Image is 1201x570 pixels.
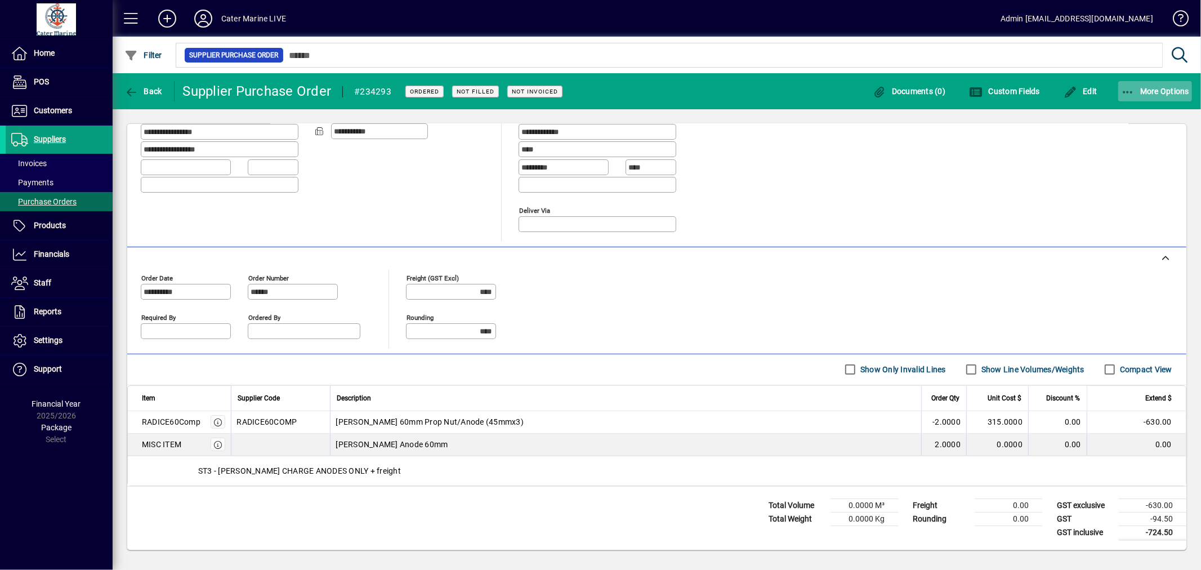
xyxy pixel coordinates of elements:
td: 0.00 [975,512,1042,526]
span: Supplier Purchase Order [189,50,279,61]
span: Not Filled [457,88,494,95]
div: Supplier Purchase Order [183,82,332,100]
button: More Options [1118,81,1193,101]
label: Show Only Invalid Lines [858,364,946,375]
span: Edit [1064,87,1097,96]
button: Add [149,8,185,29]
span: Documents (0) [873,87,946,96]
span: Extend $ [1145,392,1172,404]
a: Settings [6,327,113,355]
td: -2.0000 [921,411,966,434]
span: Discount % [1046,392,1080,404]
label: Compact View [1118,364,1172,375]
td: 0.0000 [966,434,1028,456]
td: Rounding [907,512,975,526]
span: Item [142,392,155,404]
td: Total Volume [763,498,831,512]
span: Purchase Orders [11,197,77,206]
span: Settings [34,336,62,345]
mat-label: Ordered by [248,313,280,321]
mat-label: Order number [248,274,289,282]
span: Order Qty [931,392,959,404]
td: 0.00 [975,498,1042,512]
span: Payments [11,178,53,187]
span: Custom Fields [969,87,1040,96]
a: Payments [6,173,113,192]
a: Knowledge Base [1164,2,1187,39]
span: Ordered [410,88,439,95]
button: Documents (0) [870,81,949,101]
span: Financials [34,250,69,259]
td: 2.0000 [921,434,966,456]
button: Profile [185,8,221,29]
span: Home [34,48,55,57]
span: Filter [124,51,162,60]
a: Home [6,39,113,68]
td: GST [1051,512,1119,526]
mat-label: Order date [141,274,173,282]
button: Back [122,81,165,101]
a: Staff [6,269,113,297]
span: [PERSON_NAME] 60mm Prop Nut/Anode (45mmx3) [336,416,524,427]
td: -94.50 [1119,512,1186,526]
td: GST exclusive [1051,498,1119,512]
td: RADICE60COMP [231,411,330,434]
a: Products [6,212,113,240]
a: POS [6,68,113,96]
a: Invoices [6,154,113,173]
mat-label: Required by [141,313,176,321]
a: Reports [6,298,113,326]
span: [PERSON_NAME] Anode 60mm [336,439,448,450]
span: Reports [34,307,61,316]
a: Support [6,355,113,384]
span: Supplier Code [238,392,280,404]
td: GST inclusive [1051,526,1119,540]
span: More Options [1121,87,1190,96]
td: Freight [907,498,975,512]
button: Filter [122,45,165,65]
td: 0.0000 Kg [831,512,898,526]
td: -724.50 [1119,526,1186,540]
span: Suppliers [34,135,66,144]
span: Invoices [11,159,47,168]
td: 0.0000 M³ [831,498,898,512]
td: -630.00 [1119,498,1186,512]
td: 315.0000 [966,411,1028,434]
span: Staff [34,278,51,287]
span: Support [34,364,62,373]
mat-label: Rounding [407,313,434,321]
a: Financials [6,241,113,269]
td: 0.00 [1028,411,1087,434]
div: #234293 [354,83,391,101]
span: Products [34,221,66,230]
a: Purchase Orders [6,192,113,211]
span: Financial Year [32,399,81,408]
span: Package [41,423,72,432]
span: Unit Cost $ [988,392,1021,404]
span: Description [337,392,372,404]
td: -630.00 [1087,411,1186,434]
span: Back [124,87,162,96]
td: 0.00 [1087,434,1186,456]
div: Admin [EMAIL_ADDRESS][DOMAIN_NAME] [1001,10,1153,28]
label: Show Line Volumes/Weights [979,364,1084,375]
button: Edit [1061,81,1100,101]
div: RADICE60Comp [142,416,200,427]
app-page-header-button: Back [113,81,175,101]
td: 0.00 [1028,434,1087,456]
span: Customers [34,106,72,115]
div: ST3 - [PERSON_NAME] CHARGE ANODES ONLY + freight [128,456,1186,486]
mat-label: Freight (GST excl) [407,274,459,282]
button: Custom Fields [966,81,1043,101]
div: Cater Marine LIVE [221,10,286,28]
td: Total Weight [763,512,831,526]
a: Customers [6,97,113,125]
span: POS [34,77,49,86]
div: MISC ITEM [142,439,181,450]
mat-label: Deliver via [519,206,550,214]
span: Not Invoiced [512,88,558,95]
